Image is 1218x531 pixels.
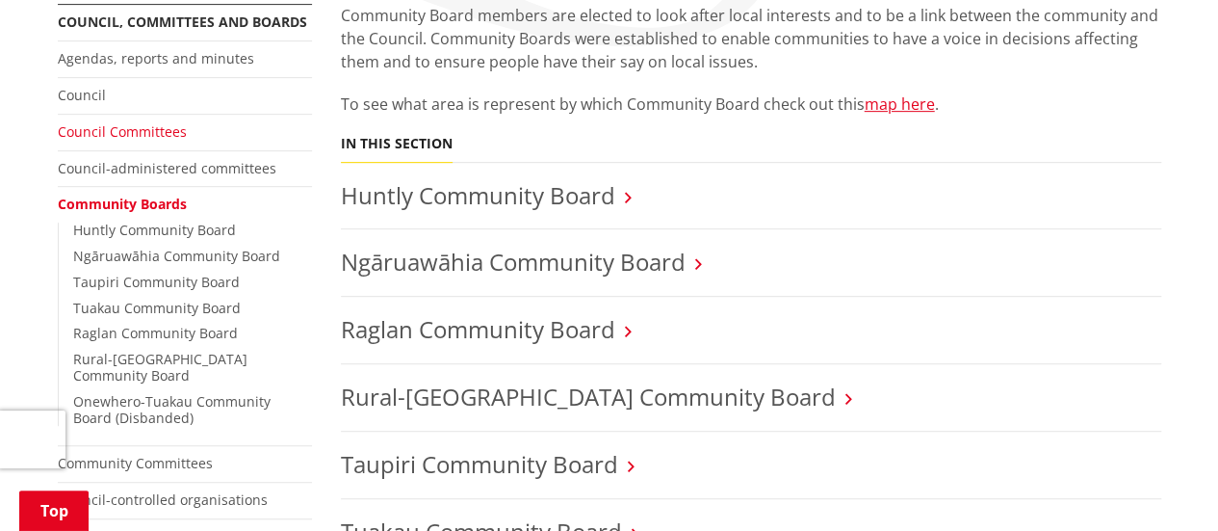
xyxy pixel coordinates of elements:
[341,381,836,412] a: Rural-[GEOGRAPHIC_DATA] Community Board
[73,392,271,427] a: Onewhero-Tuakau Community Board (Disbanded)
[341,136,453,152] h5: In this section
[341,448,618,480] a: Taupiri Community Board
[341,246,686,278] a: Ngāruawāhia Community Board
[58,491,268,509] a: Council-controlled organisations
[73,273,240,291] a: Taupiri Community Board
[58,195,187,213] a: Community Boards
[19,491,89,531] a: Top
[341,93,1161,116] p: To see what area is represent by which Community Board check out this .
[73,247,280,265] a: Ngāruawāhia Community Board
[73,350,247,385] a: Rural-[GEOGRAPHIC_DATA] Community Board
[1129,450,1199,519] iframe: Messenger Launcher
[73,299,241,317] a: Tuakau Community Board
[73,221,236,239] a: Huntly Community Board
[58,454,213,472] a: Community Committees
[58,49,254,67] a: Agendas, reports and minutes
[58,13,307,31] a: Council, committees and boards
[58,159,276,177] a: Council-administered committees
[341,179,615,211] a: Huntly Community Board
[58,122,187,141] a: Council Committees
[58,86,106,104] a: Council
[73,324,238,342] a: Raglan Community Board
[865,93,935,115] a: map here
[341,4,1161,73] p: Community Board members are elected to look after local interests and to be a link between the co...
[341,313,615,345] a: Raglan Community Board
